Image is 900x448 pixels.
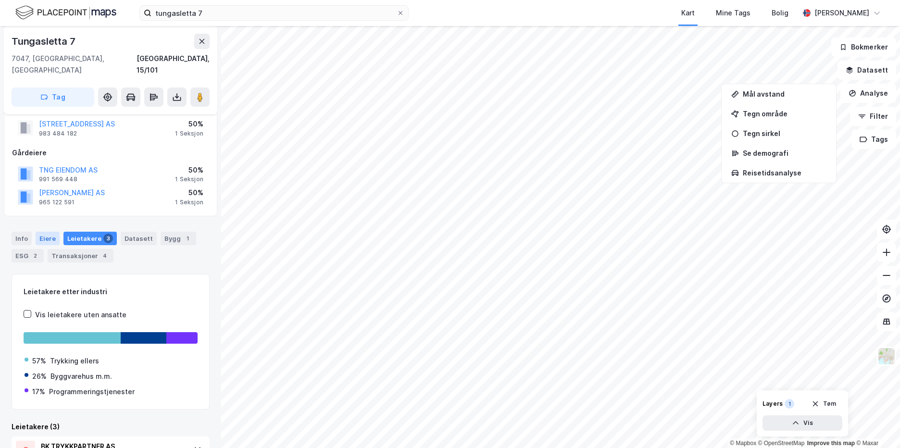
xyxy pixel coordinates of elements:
div: Layers [762,400,783,408]
div: 983 484 182 [39,130,77,137]
input: Søk på adresse, matrikkel, gårdeiere, leietakere eller personer [151,6,397,20]
div: Leietakere (3) [12,421,210,433]
img: Z [877,347,896,365]
div: 1 Seksjon [175,130,203,137]
div: 50% [175,164,203,176]
div: Reisetidsanalyse [743,169,826,177]
div: 965 122 591 [39,199,75,206]
img: logo.f888ab2527a4732fd821a326f86c7f29.svg [15,4,116,21]
div: Leietakere [63,232,117,245]
button: Bokmerker [831,37,896,57]
div: [GEOGRAPHIC_DATA], 15/101 [137,53,210,76]
div: Tungasletta 7 [12,34,77,49]
div: 991 569 448 [39,175,77,183]
div: Byggvarehus m.m. [50,371,112,382]
div: Eiere [36,232,60,245]
div: Gårdeiere [12,147,209,159]
div: ESG [12,249,44,262]
div: Tegn sirkel [743,129,826,137]
div: Bygg [161,232,196,245]
a: Mapbox [730,440,756,447]
a: OpenStreetMap [758,440,805,447]
div: 7047, [GEOGRAPHIC_DATA], [GEOGRAPHIC_DATA] [12,53,137,76]
div: Mål avstand [743,90,826,98]
div: Kontrollprogram for chat [852,402,900,448]
div: 17% [32,386,45,398]
button: Vis [762,415,842,431]
div: Tegn område [743,110,826,118]
div: 57% [32,355,46,367]
div: Info [12,232,32,245]
div: [PERSON_NAME] [814,7,869,19]
div: 50% [175,187,203,199]
button: Tags [851,130,896,149]
div: 3 [103,234,113,243]
button: Datasett [837,61,896,80]
div: Se demografi [743,149,826,157]
div: 50% [175,118,203,130]
div: Kart [681,7,695,19]
div: Datasett [121,232,157,245]
div: 1 Seksjon [175,175,203,183]
div: 26% [32,371,47,382]
div: Trykking ellers [50,355,99,367]
button: Tøm [805,396,842,411]
div: Mine Tags [716,7,750,19]
iframe: Chat Widget [852,402,900,448]
div: 2 [30,251,40,261]
a: Improve this map [807,440,855,447]
div: 1 [183,234,192,243]
div: Vis leietakere uten ansatte [35,309,126,321]
div: Programmeringstjenester [49,386,135,398]
div: 1 Seksjon [175,199,203,206]
button: Filter [850,107,896,126]
div: 1 [785,399,794,409]
button: Tag [12,87,94,107]
div: 4 [100,251,110,261]
div: Bolig [772,7,788,19]
div: Leietakere etter industri [24,286,198,298]
div: Transaksjoner [48,249,113,262]
button: Analyse [840,84,896,103]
